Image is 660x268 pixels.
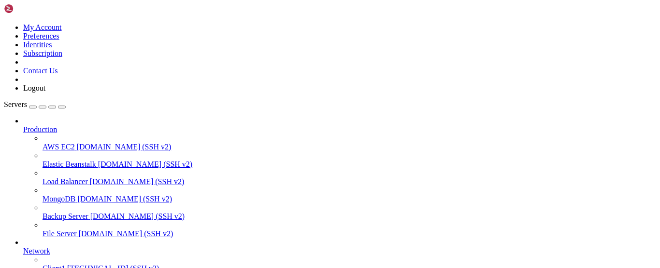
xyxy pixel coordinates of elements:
[43,186,656,203] li: MongoDB [DOMAIN_NAME] (SSH v2)
[23,247,656,255] a: Network
[43,143,75,151] span: AWS EC2
[23,49,62,57] a: Subscription
[77,195,172,203] span: [DOMAIN_NAME] (SSH v2)
[4,100,66,108] a: Servers
[23,125,656,134] a: Production
[43,177,88,186] span: Load Balancer
[43,212,656,221] a: Backup Server [DOMAIN_NAME] (SSH v2)
[43,160,96,168] span: Elastic Beanstalk
[90,212,185,220] span: [DOMAIN_NAME] (SSH v2)
[23,67,58,75] a: Contact Us
[23,247,50,255] span: Network
[43,195,75,203] span: MongoDB
[23,23,62,31] a: My Account
[79,229,173,238] span: [DOMAIN_NAME] (SSH v2)
[23,125,57,134] span: Production
[23,117,656,238] li: Production
[43,160,656,169] a: Elastic Beanstalk [DOMAIN_NAME] (SSH v2)
[43,229,656,238] a: File Server [DOMAIN_NAME] (SSH v2)
[4,100,27,108] span: Servers
[43,229,77,238] span: File Server
[77,143,172,151] span: [DOMAIN_NAME] (SSH v2)
[43,177,656,186] a: Load Balancer [DOMAIN_NAME] (SSH v2)
[43,221,656,238] li: File Server [DOMAIN_NAME] (SSH v2)
[43,134,656,151] li: AWS EC2 [DOMAIN_NAME] (SSH v2)
[23,40,52,49] a: Identities
[23,32,59,40] a: Preferences
[43,195,656,203] a: MongoDB [DOMAIN_NAME] (SSH v2)
[4,4,59,13] img: Shellngn
[90,177,185,186] span: [DOMAIN_NAME] (SSH v2)
[43,143,656,151] a: AWS EC2 [DOMAIN_NAME] (SSH v2)
[43,212,88,220] span: Backup Server
[98,160,193,168] span: [DOMAIN_NAME] (SSH v2)
[23,84,45,92] a: Logout
[43,203,656,221] li: Backup Server [DOMAIN_NAME] (SSH v2)
[43,151,656,169] li: Elastic Beanstalk [DOMAIN_NAME] (SSH v2)
[43,169,656,186] li: Load Balancer [DOMAIN_NAME] (SSH v2)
